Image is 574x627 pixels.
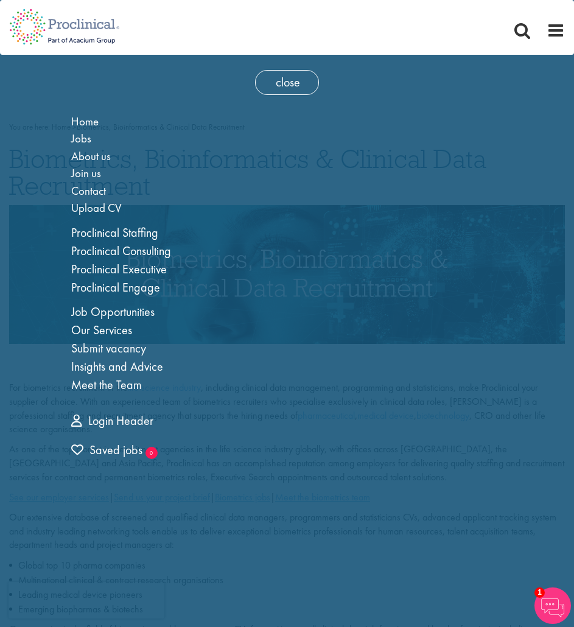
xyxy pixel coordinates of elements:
a: Join us [71,166,101,181]
a: Proclinical Engage [71,279,160,295]
a: About us [71,149,111,164]
a: Proclinical Staffing [71,225,158,240]
a: Our Services [71,322,132,338]
a: Upload CV [71,200,122,215]
a: Jobs [71,131,91,146]
span: Saved jobs [71,442,142,458]
a: Meet the Team [71,377,142,393]
a: Contact [71,183,106,198]
a: Proclinical Executive [71,261,167,277]
span: 1 [534,587,545,598]
a: 0 jobs in shortlist [71,441,142,459]
img: Chatbot [534,587,571,624]
a: Home [71,114,99,129]
a: Submit vacancy [71,340,146,356]
a: Job Opportunities [71,304,155,320]
a: Insights and Advice [71,359,163,374]
a: Login Header [71,413,153,429]
span: close [255,70,319,95]
sub: 0 [145,447,158,459]
a: Proclinical Consulting [71,243,171,259]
